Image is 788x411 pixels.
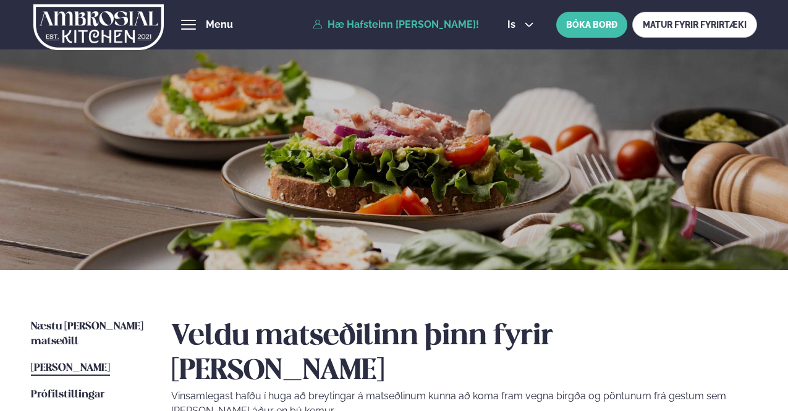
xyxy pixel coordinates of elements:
[33,2,164,53] img: logo
[31,361,110,376] a: [PERSON_NAME]
[31,321,143,347] span: Næstu [PERSON_NAME] matseðill
[313,19,479,30] a: Hæ Hafsteinn [PERSON_NAME]!
[632,12,757,38] a: MATUR FYRIR FYRIRTÆKI
[31,320,146,349] a: Næstu [PERSON_NAME] matseðill
[181,17,196,32] button: hamburger
[507,20,519,30] span: is
[31,389,104,400] span: Prófílstillingar
[556,12,627,38] button: BÓKA BORÐ
[31,363,110,373] span: [PERSON_NAME]
[171,320,757,389] h2: Veldu matseðilinn þinn fyrir [PERSON_NAME]
[498,20,544,30] button: is
[31,388,104,402] a: Prófílstillingar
